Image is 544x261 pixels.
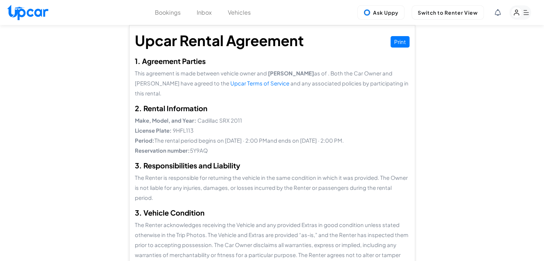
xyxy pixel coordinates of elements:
button: Inbox [197,8,212,17]
strong: License Plate: [135,127,172,134]
h2: 3. Vehicle Condition [135,208,410,217]
strong: Reservation number: [135,147,190,154]
h2: 1. Agreement Parties [135,57,410,65]
strong: [PERSON_NAME] [268,70,314,77]
a: Upcar Terms of Service [230,80,289,87]
h2: Upcar Rental Agreement [135,35,304,45]
p: The Renter is responsible for returning the vehicle in the same condition in which it was provide... [135,173,410,203]
strong: Make, Model, and Year: [135,117,196,124]
p: 5Y9AQ [135,146,410,156]
button: Ask Uppy [357,5,405,20]
img: Uppy [363,9,371,16]
p: This agreement is made between vehicle owner and as of . Both the Car Owner and [PERSON_NAME] hav... [135,68,410,98]
h2: 2. Rental Information [135,104,410,113]
h2: 3. Responsibilities and Liability [135,161,410,170]
button: Vehicles [228,8,251,17]
div: View Notifications [495,9,501,16]
button: Print [391,36,410,48]
p: Cadillac SRX 2011 [135,115,410,125]
button: Switch to Renter View [412,5,484,20]
p: 9HFL113 [135,125,410,136]
strong: Period: [135,137,155,144]
img: Upcar Logo [7,5,48,20]
button: Bookings [155,8,181,17]
p: The rental period begins on [DATE] · 2:00 PM and ends on [DATE] · 2:00 PM . [135,136,410,146]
